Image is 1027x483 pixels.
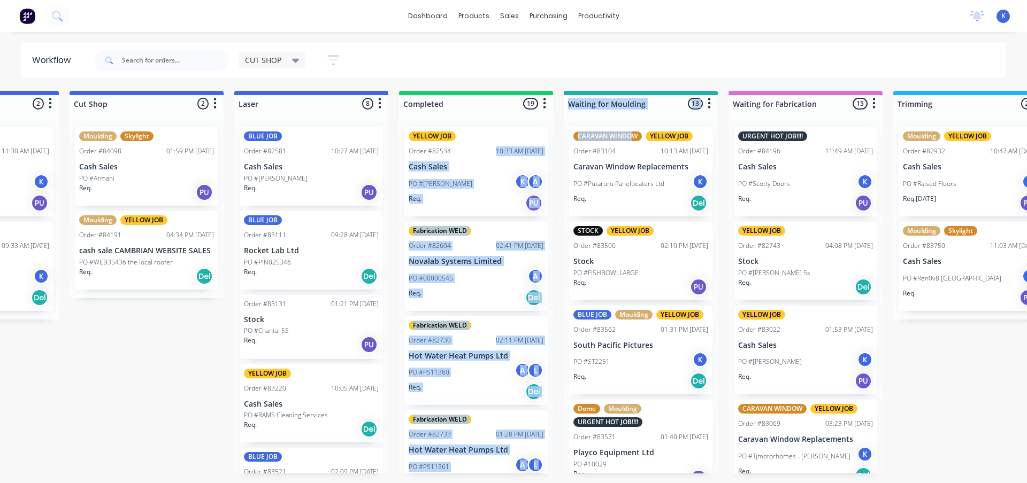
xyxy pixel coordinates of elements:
div: K [857,446,873,462]
div: Order #82932 [903,146,945,156]
p: Stock [573,257,708,266]
p: Req. [79,183,92,193]
div: Moulding [903,226,940,236]
p: Hot Water Heat Pumps Ltd [409,352,543,361]
div: Order #82733 [409,430,451,439]
span: CUT SHOP [245,54,281,66]
div: 10:13 AM [DATE] [661,146,708,156]
div: Del [855,278,872,295]
p: PO #PS11360 [409,368,449,377]
div: purchasing [524,8,573,24]
div: YELLOW JOBOrder #8253410:33 AM [DATE]Cash SalesPO #[PERSON_NAME]KAReq.PU [404,127,548,216]
div: PU [196,184,213,201]
p: Playco Equipment Ltd [573,448,708,457]
div: BLUE JOBOrder #8311109:28 AM [DATE]Rocket Lab LtdPO #PIN025346Req.Del [240,211,383,290]
p: Stock [738,257,873,266]
div: YELLOW JOB [944,131,991,141]
div: Del [361,268,378,285]
div: K [857,174,873,190]
div: Order #82743 [738,241,780,251]
div: Moulding [79,131,117,141]
div: Del [525,289,542,306]
p: Novalab Systems Limited [409,257,543,266]
div: Fabrication WELD [409,415,471,424]
p: Req. [738,278,751,287]
div: Workflow [32,54,76,67]
div: Order #82730 [409,336,451,345]
p: Req. [738,194,751,204]
p: PO #PIN025346 [244,258,291,267]
div: BLUE JOBOrder #8258110:27 AM [DATE]Cash SalesPO #[PERSON_NAME]Req.PU [240,127,383,206]
p: Req. [244,420,257,430]
p: Req. [738,372,751,381]
div: Del [31,289,48,306]
div: PU [31,194,48,212]
img: Factory [19,8,35,24]
div: YELLOW JOB [120,215,167,225]
div: Moulding [615,310,653,320]
p: Req. [409,194,421,204]
div: A [515,362,531,378]
div: YELLOW JOBOrder #8274304:08 PM [DATE]StockPO #[PERSON_NAME] 5sReq.Del [734,222,877,300]
p: Req. [409,383,421,392]
div: Order #8313101:21 PM [DATE]StockPO #Chantal 5SReq.PU [240,295,383,359]
p: Req. [573,469,586,479]
div: Moulding [604,404,641,414]
div: 09:28 AM [DATE] [331,230,379,240]
p: Caravan Window Replacements [573,162,708,172]
div: Fabrication WELDOrder #8273002:11 PM [DATE]Hot Water Heat Pumps LtdPO #PS11360ALReq.Del [404,316,548,406]
div: K [692,352,708,368]
div: 11:30 AM [DATE] [2,146,49,156]
div: 10:05 AM [DATE] [331,384,379,393]
div: K [515,174,531,190]
p: PO #WEB35436 the local roofer [79,258,173,267]
div: MouldingYELLOW JOBOrder #8419104:34 PM [DATE]cash sale CAMBRIAN WEBSITE SALESPO #WEB35436 the loc... [75,211,218,290]
div: Order #83022 [738,325,780,334]
p: PO #RAMS Cleaning Services [244,410,328,420]
p: Cash Sales [738,162,873,172]
div: Order #83500 [573,241,616,251]
span: K [1001,11,1006,21]
div: STOCKYELLOW JOBOrder #8350002:10 PM [DATE]StockPO #FISHBOWLLARGEReq.PU [569,222,712,300]
div: 02:09 PM [DATE] [331,467,379,477]
p: Req. [409,289,421,298]
div: YELLOW JOB [810,404,857,414]
div: 09:33 AM [DATE] [2,241,49,251]
div: K [33,268,49,284]
input: Search for orders... [122,50,228,71]
div: BLUE JOB [573,310,611,320]
p: PO #Chantal 5S [244,326,289,336]
div: PU [690,278,707,295]
p: PO #10029 [573,459,607,469]
div: Order #84191 [79,230,121,240]
div: 01:53 PM [DATE] [825,325,873,334]
p: PO #[PERSON_NAME] [244,174,308,183]
p: Req. [573,194,586,204]
div: URGENT HOT JOB!!!!Order #8419611:49 AM [DATE]Cash SalesPO #Scotty DoorsKReq.PU [734,127,877,216]
div: Order #83131 [244,299,286,309]
p: Caravan Window Replacements [738,435,873,444]
div: Order #83521 [244,467,286,477]
div: Order #83069 [738,419,780,429]
div: PU [855,194,872,212]
div: URGENT HOT JOB!!!! [738,131,807,141]
div: K [692,174,708,190]
div: productivity [573,8,625,24]
div: Order #84196 [738,146,780,156]
div: L [527,362,543,378]
p: Cash Sales [244,162,379,172]
div: Skylight [944,226,977,236]
p: Cash Sales [409,162,543,172]
p: Hot Water Heat Pumps Ltd [409,446,543,455]
div: Fabrication WELD [409,321,471,330]
div: BLUE JOB [244,131,282,141]
div: Order #83104 [573,146,616,156]
div: Order #83111 [244,230,286,240]
div: YELLOW JOB [409,131,456,141]
p: PO #[PERSON_NAME] [409,179,472,189]
div: Dome [573,404,600,414]
p: Req. [573,278,586,287]
div: YELLOW JOB [656,310,703,320]
div: products [453,8,495,24]
div: Del [361,420,378,438]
